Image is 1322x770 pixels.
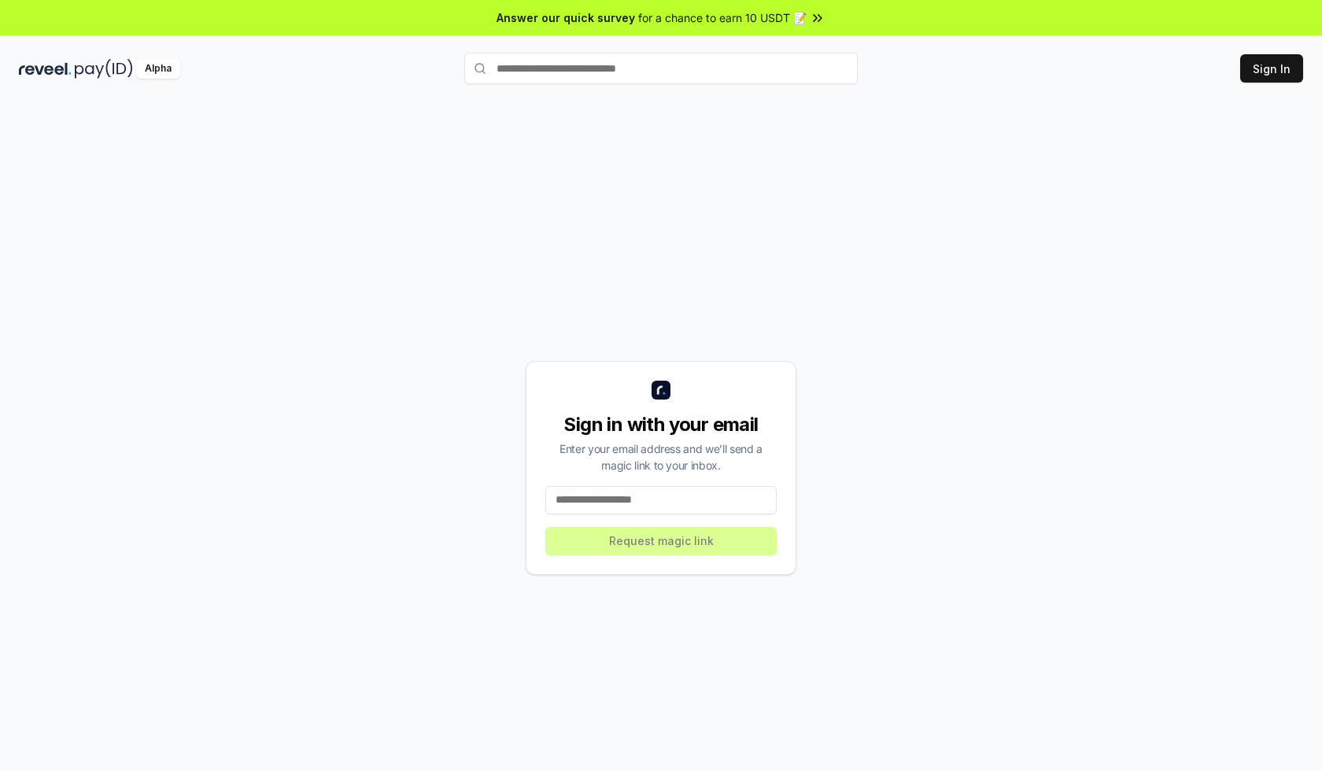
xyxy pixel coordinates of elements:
[75,59,133,79] img: pay_id
[545,412,777,437] div: Sign in with your email
[136,59,180,79] div: Alpha
[19,59,72,79] img: reveel_dark
[1240,54,1303,83] button: Sign In
[545,440,777,473] div: Enter your email address and we’ll send a magic link to your inbox.
[638,9,807,26] span: for a chance to earn 10 USDT 📝
[497,9,635,26] span: Answer our quick survey
[652,381,670,400] img: logo_small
